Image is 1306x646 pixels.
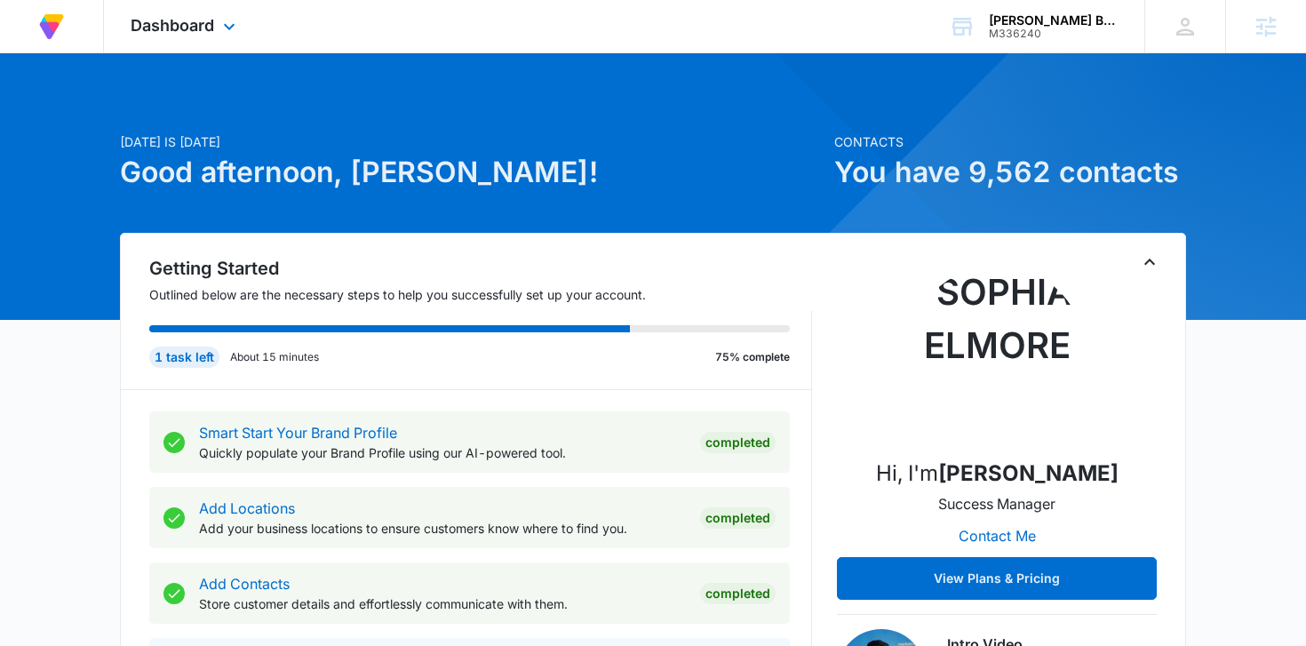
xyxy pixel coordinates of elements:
p: 75% complete [715,349,790,365]
a: Smart Start Your Brand Profile [199,424,397,442]
p: Outlined below are the necessary steps to help you successfully set up your account. [149,285,812,304]
div: account name [989,13,1119,28]
p: About 15 minutes [230,349,319,365]
p: Success Manager [938,493,1055,514]
div: Domain: [DOMAIN_NAME] [46,46,195,60]
img: tab_keywords_by_traffic_grey.svg [177,103,191,117]
p: Quickly populate your Brand Profile using our AI-powered tool. [199,443,686,462]
div: Completed [700,432,776,453]
button: Toggle Collapse [1139,251,1160,273]
img: Sophia Elmore [908,266,1086,443]
h1: Good afternoon, [PERSON_NAME]! [120,151,824,194]
img: tab_domain_overview_orange.svg [48,103,62,117]
p: [DATE] is [DATE] [120,132,824,151]
div: account id [989,28,1119,40]
div: Completed [700,583,776,604]
p: Add your business locations to ensure customers know where to find you. [199,519,686,538]
img: logo_orange.svg [28,28,43,43]
button: Contact Me [941,514,1054,557]
p: Contacts [834,132,1186,151]
img: website_grey.svg [28,46,43,60]
h1: You have 9,562 contacts [834,151,1186,194]
p: Hi, I'm [876,458,1119,490]
strong: [PERSON_NAME] [938,460,1119,486]
div: Domain Overview [68,105,159,116]
h2: Getting Started [149,255,812,282]
a: Add Locations [199,499,295,517]
span: Dashboard [131,16,214,35]
div: 1 task left [149,347,219,368]
p: Store customer details and effortlessly communicate with them. [199,594,686,613]
div: v 4.0.25 [50,28,87,43]
div: Keywords by Traffic [196,105,299,116]
div: Completed [700,507,776,529]
button: View Plans & Pricing [837,557,1157,600]
img: Volusion [36,11,68,43]
a: Add Contacts [199,575,290,593]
